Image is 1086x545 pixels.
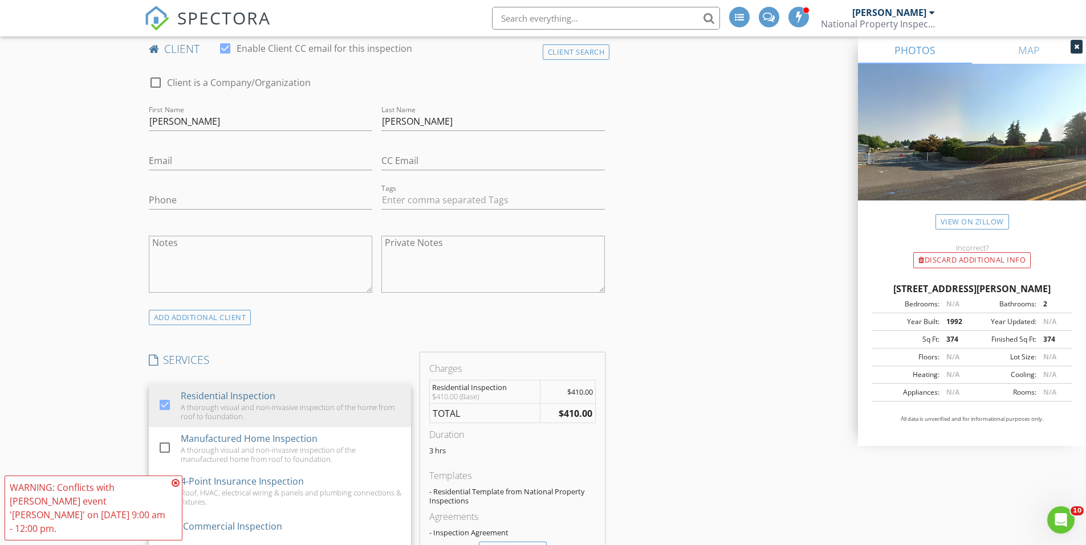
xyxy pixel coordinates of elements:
[429,362,596,375] div: Charges
[429,487,596,505] div: - Residential Template from National Property Inspections
[182,519,282,533] div: Commercial Inspection
[543,44,610,60] div: Client Search
[875,334,939,345] div: Sq Ft:
[872,282,1072,296] div: [STREET_ADDRESS][PERSON_NAME]
[432,383,538,392] div: Residential Inspection
[946,387,959,397] span: N/A
[852,7,926,18] div: [PERSON_NAME]
[913,252,1031,268] div: Discard Additional info
[1047,506,1075,534] iframe: Intercom live chat
[972,36,1086,64] a: MAP
[939,334,972,345] div: 374
[432,392,538,401] div: $410.00 (Base)
[1043,387,1056,397] span: N/A
[181,474,304,488] div: 4-Point Insurance Inspection
[149,42,605,56] h4: client
[429,469,596,482] div: Templates
[972,334,1036,345] div: Finished Sq Ft:
[1043,352,1056,362] span: N/A
[872,415,1072,423] p: All data is unverified and for informational purposes only.
[1036,334,1069,345] div: 374
[1043,370,1056,379] span: N/A
[875,387,939,398] div: Appliances:
[429,403,540,423] td: TOTAL
[946,352,959,362] span: N/A
[858,36,972,64] a: PHOTOS
[492,7,720,30] input: Search everything...
[858,64,1086,228] img: streetview
[972,317,1036,327] div: Year Updated:
[149,310,251,325] div: ADD ADDITIONAL client
[972,370,1036,380] div: Cooling:
[567,387,593,397] span: $410.00
[177,6,271,30] span: SPECTORA
[875,352,939,362] div: Floors:
[10,481,168,535] div: WARNING: Conflicts with [PERSON_NAME] event '[PERSON_NAME]' on [DATE] 9:00 am - 12:00 pm.
[144,6,169,31] img: The Best Home Inspection Software - Spectora
[181,403,402,421] div: A thorough visual and non-invasive inspection of the home from roof to foundation.
[946,370,959,379] span: N/A
[1043,317,1056,326] span: N/A
[144,15,271,39] a: SPECTORA
[946,299,959,309] span: N/A
[939,317,972,327] div: 1992
[1071,506,1084,515] span: 10
[429,528,596,537] div: - Inspection Agreement
[237,43,412,54] label: Enable Client CC email for this inspection
[935,214,1009,230] a: View on Zillow
[181,432,318,445] div: Manufactured Home Inspection
[559,407,592,420] strong: $410.00
[875,317,939,327] div: Year Built:
[972,352,1036,362] div: Lot Size:
[972,387,1036,398] div: Rooms:
[429,446,596,455] p: 3 hrs
[1036,299,1069,309] div: 2
[875,370,939,380] div: Heating:
[858,243,1086,252] div: Incorrect?
[149,353,411,367] h4: SERVICES
[181,445,402,464] div: A thorough visual and non-invasive inspection of the manufactured home from roof to foundation.
[429,428,596,441] div: Duration
[167,77,311,88] label: Client is a Company/Organization
[972,299,1036,309] div: Bathrooms:
[875,299,939,309] div: Bedrooms:
[821,18,935,30] div: National Property Inspections
[429,510,596,523] div: Agreements
[181,488,402,506] div: Roof, HVAC, electrical wiring & panels and plumbing connections & fixtures.
[181,389,275,403] div: Residential Inspection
